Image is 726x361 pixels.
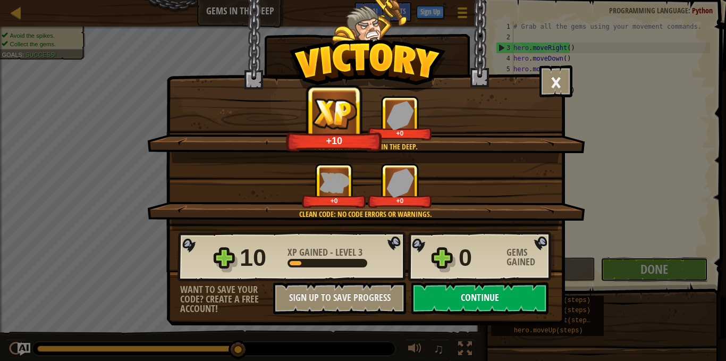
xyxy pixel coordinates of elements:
[273,282,406,314] button: Sign Up to Save Progress
[411,282,548,314] button: Continue
[288,246,330,259] span: XP Gained
[180,285,273,314] div: Want to save your code? Create a free account!
[333,246,358,259] span: Level
[386,168,414,197] img: Gems Gained
[312,98,357,129] img: XP Gained
[539,65,572,97] button: ×
[506,248,554,267] div: Gems Gained
[289,135,379,147] div: +10
[198,141,533,152] div: You completed Gems in the Deep.
[459,241,500,275] div: 0
[386,100,414,130] img: Gems Gained
[319,172,349,193] img: XP Gained
[370,197,430,205] div: +0
[358,246,362,259] span: 3
[240,241,281,275] div: 10
[289,39,446,93] img: Victory
[198,209,533,220] div: Clean code: no code errors or warnings.
[288,248,362,257] div: -
[304,197,364,205] div: +0
[370,129,430,137] div: +0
